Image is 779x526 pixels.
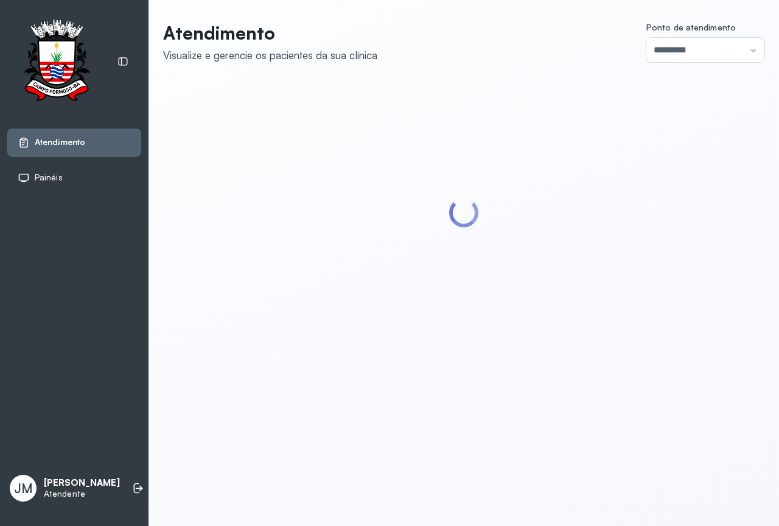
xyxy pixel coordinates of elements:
[163,22,377,44] p: Atendimento
[18,137,131,149] a: Atendimento
[44,477,120,489] p: [PERSON_NAME]
[35,137,85,147] span: Atendimento
[13,20,100,104] img: Logotipo do estabelecimento
[35,172,63,183] span: Painéis
[44,489,120,499] p: Atendente
[646,22,736,32] span: Ponto de atendimento
[163,49,377,62] div: Visualize e gerencie os pacientes da sua clínica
